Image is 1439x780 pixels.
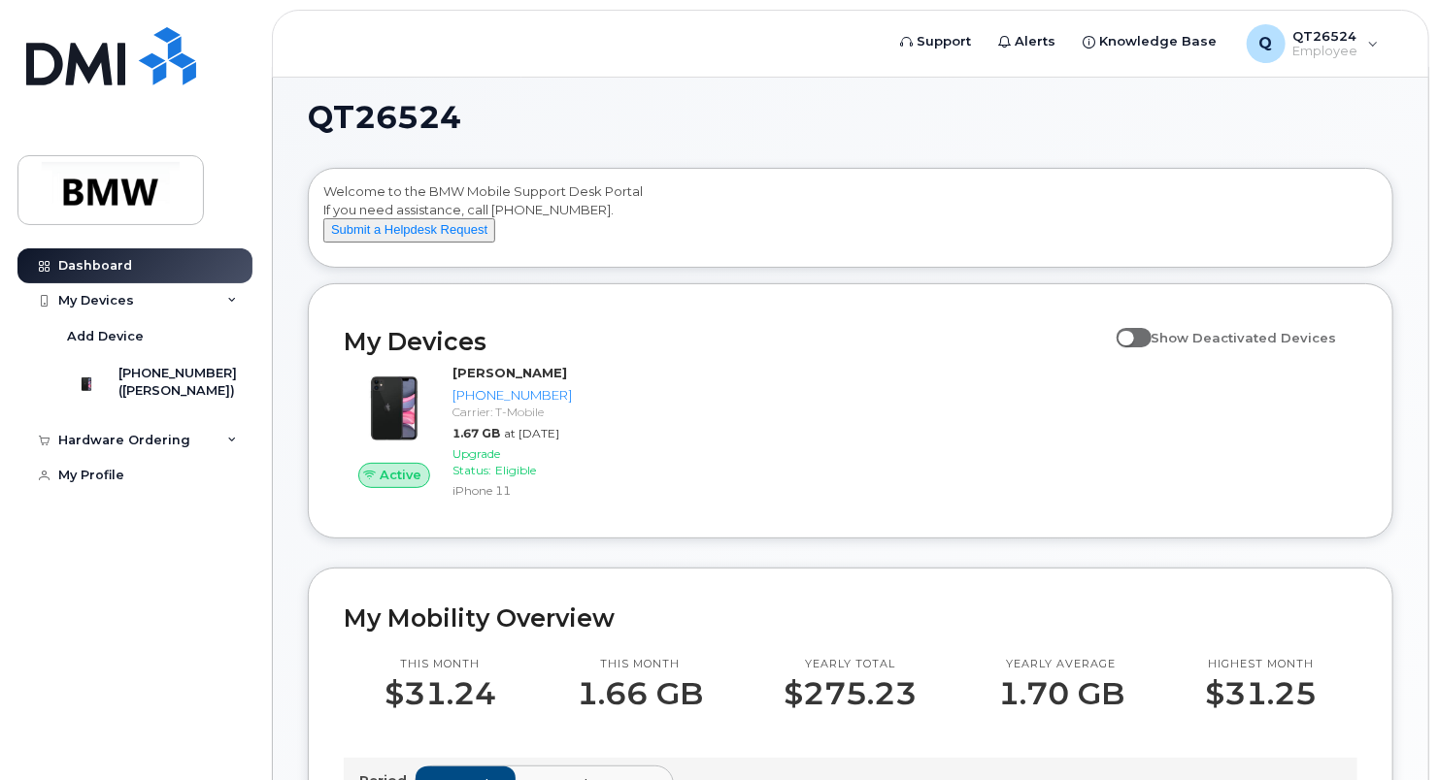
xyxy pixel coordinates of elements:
[998,657,1124,672] p: Yearly average
[452,446,500,477] span: Upgrade Status:
[323,218,495,243] button: Submit a Helpdesk Request
[344,603,1357,633] h2: My Mobility Overview
[1205,676,1317,711] p: $31.25
[452,386,572,405] div: [PHONE_NUMBER]
[323,182,1378,260] div: Welcome to the BMW Mobile Support Desk Portal If you need assistance, call [PHONE_NUMBER].
[495,463,536,477] span: Eligible
[452,365,567,380] strong: [PERSON_NAME]
[380,466,421,484] span: Active
[359,374,429,443] img: iPhone_11.jpg
[385,657,496,672] p: This month
[452,482,572,499] div: iPhone 11
[785,657,918,672] p: Yearly total
[998,676,1124,711] p: 1.70 GB
[1152,330,1337,345] span: Show Deactivated Devices
[308,103,461,132] span: QT26524
[344,364,580,503] a: Active[PERSON_NAME][PHONE_NUMBER]Carrier: T-Mobile1.67 GBat [DATE]Upgrade Status:EligibleiPhone 11
[344,327,1107,356] h2: My Devices
[504,426,559,440] span: at [DATE]
[1117,319,1132,335] input: Show Deactivated Devices
[385,676,496,711] p: $31.24
[452,404,572,420] div: Carrier: T-Mobile
[785,676,918,711] p: $275.23
[1205,657,1317,672] p: Highest month
[323,221,495,237] a: Submit a Helpdesk Request
[1355,696,1424,765] iframe: Messenger Launcher
[577,676,703,711] p: 1.66 GB
[452,426,500,440] span: 1.67 GB
[577,657,703,672] p: This month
